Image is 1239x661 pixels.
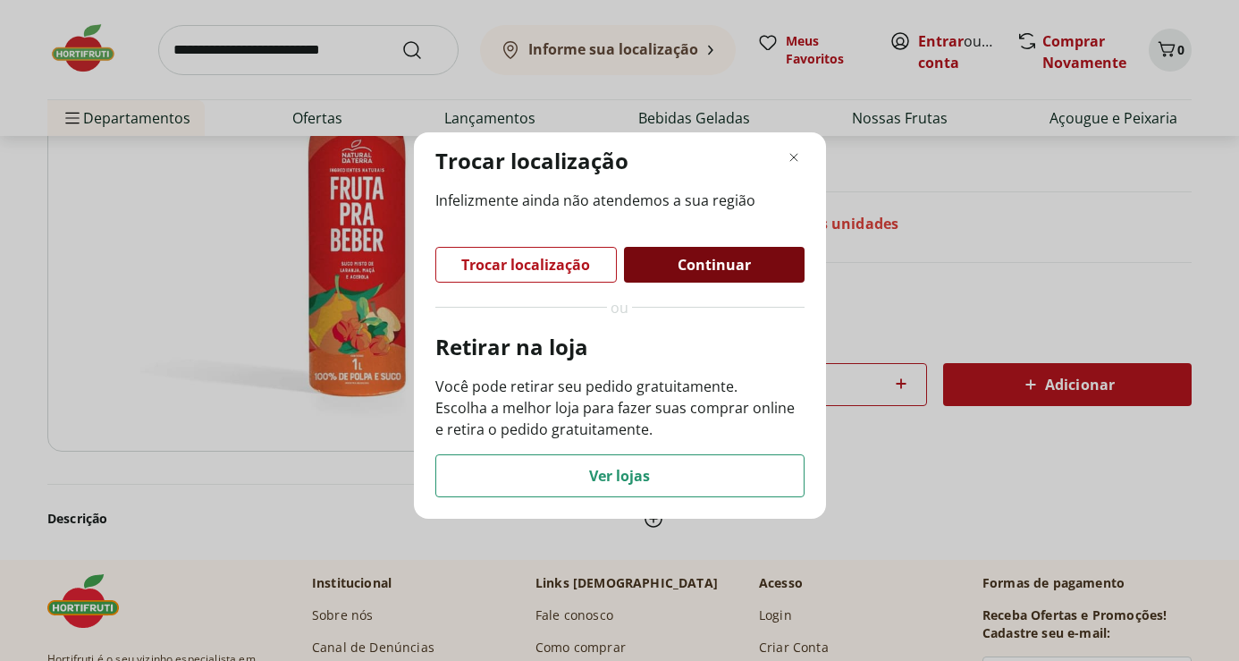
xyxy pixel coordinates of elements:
button: Trocar localização [435,247,617,283]
button: Ver lojas [435,454,805,497]
button: Fechar modal de regionalização [783,147,805,168]
p: Você pode retirar seu pedido gratuitamente. Escolha a melhor loja para fazer suas comprar online ... [435,376,805,440]
span: ou [611,297,628,318]
div: Modal de regionalização [414,132,826,519]
button: Continuar [624,247,805,283]
p: Trocar localização [435,147,628,175]
span: Infelizmente ainda não atendemos a sua região [435,190,805,211]
span: Trocar localização [461,258,590,272]
span: Ver lojas [589,469,650,483]
p: Retirar na loja [435,333,805,361]
span: Continuar [678,258,751,272]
